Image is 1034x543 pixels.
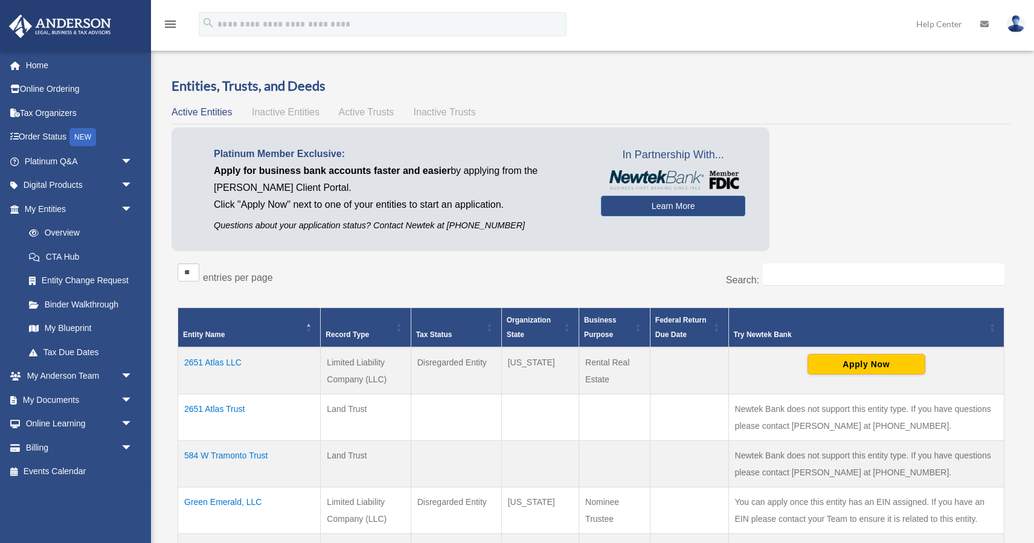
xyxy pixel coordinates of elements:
th: Organization State: Activate to sort [501,308,579,348]
label: entries per page [203,272,273,283]
span: Inactive Entities [252,107,320,117]
a: Home [8,53,151,77]
span: Apply for business bank accounts faster and easier [214,165,451,176]
a: My Blueprint [17,316,145,341]
span: Federal Return Due Date [655,316,707,339]
td: [US_STATE] [501,347,579,394]
a: Order StatusNEW [8,125,151,150]
p: Platinum Member Exclusive: [214,146,583,162]
th: Try Newtek Bank : Activate to sort [728,308,1004,348]
span: arrow_drop_down [121,412,145,437]
a: menu [163,21,178,31]
span: Business Purpose [584,316,616,339]
div: NEW [69,128,96,146]
td: Disregarded Entity [411,347,501,394]
td: Nominee Trustee [579,487,650,534]
span: Inactive Trusts [414,107,476,117]
td: Land Trust [321,394,411,441]
img: NewtekBankLogoSM.png [607,170,739,190]
p: by applying from the [PERSON_NAME] Client Portal. [214,162,583,196]
a: My Entitiesarrow_drop_down [8,197,145,221]
span: arrow_drop_down [121,197,145,222]
td: [US_STATE] [501,487,579,534]
a: Platinum Q&Aarrow_drop_down [8,149,151,173]
span: arrow_drop_down [121,435,145,460]
span: arrow_drop_down [121,149,145,174]
a: My Anderson Teamarrow_drop_down [8,364,151,388]
td: Rental Real Estate [579,347,650,394]
th: Business Purpose: Activate to sort [579,308,650,348]
a: Online Learningarrow_drop_down [8,412,151,436]
td: 2651 Atlas Trust [178,394,321,441]
p: Questions about your application status? Contact Newtek at [PHONE_NUMBER] [214,218,583,233]
td: Green Emerald, LLC [178,487,321,534]
a: Tax Organizers [8,101,151,125]
span: Organization State [507,316,551,339]
span: Tax Status [416,330,452,339]
i: menu [163,17,178,31]
span: Entity Name [183,330,225,339]
i: search [202,16,215,30]
a: CTA Hub [17,245,145,269]
td: 584 W Tramonto Trust [178,441,321,487]
a: Events Calendar [8,460,151,484]
a: Online Ordering [8,77,151,101]
th: Federal Return Due Date: Activate to sort [650,308,728,348]
th: Record Type: Activate to sort [321,308,411,348]
td: Limited Liability Company (LLC) [321,347,411,394]
a: Binder Walkthrough [17,292,145,316]
td: Limited Liability Company (LLC) [321,487,411,534]
span: Record Type [326,330,369,339]
button: Apply Now [808,354,925,374]
td: 2651 Atlas LLC [178,347,321,394]
a: Tax Due Dates [17,340,145,364]
a: Entity Change Request [17,269,145,293]
td: Newtek Bank does not support this entity type. If you have questions please contact [PERSON_NAME]... [728,394,1004,441]
div: Try Newtek Bank [734,327,986,342]
span: In Partnership With... [601,146,745,165]
th: Entity Name: Activate to invert sorting [178,308,321,348]
a: Learn More [601,196,745,216]
td: Disregarded Entity [411,487,501,534]
a: Digital Productsarrow_drop_down [8,173,151,198]
img: Anderson Advisors Platinum Portal [5,14,115,38]
span: arrow_drop_down [121,388,145,413]
a: Billingarrow_drop_down [8,435,151,460]
span: Active Trusts [339,107,394,117]
a: Overview [17,221,139,245]
td: Newtek Bank does not support this entity type. If you have questions please contact [PERSON_NAME]... [728,441,1004,487]
span: arrow_drop_down [121,364,145,389]
td: Land Trust [321,441,411,487]
a: My Documentsarrow_drop_down [8,388,151,412]
td: You can apply once this entity has an EIN assigned. If you have an EIN please contact your Team t... [728,487,1004,534]
h3: Entities, Trusts, and Deeds [172,77,1010,95]
label: Search: [726,275,759,285]
p: Click "Apply Now" next to one of your entities to start an application. [214,196,583,213]
th: Tax Status: Activate to sort [411,308,501,348]
span: Active Entities [172,107,232,117]
img: User Pic [1007,15,1025,33]
span: arrow_drop_down [121,173,145,198]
